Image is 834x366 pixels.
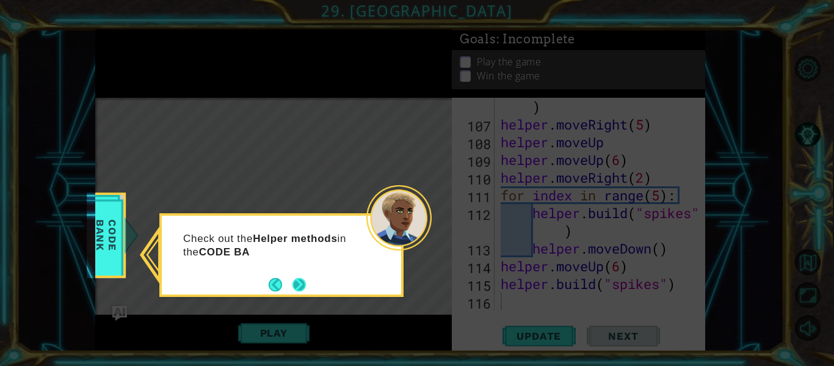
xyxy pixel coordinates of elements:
p: Check out the in the [183,232,366,259]
button: Back [269,278,292,291]
span: Code Bank [90,200,122,271]
strong: Helper methods [253,233,337,244]
strong: CODE BA [199,246,250,258]
button: Next [292,278,306,291]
